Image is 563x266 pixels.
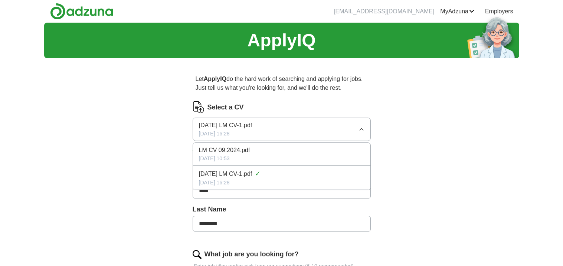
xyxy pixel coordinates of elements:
strong: ApplyIQ [204,76,226,82]
div: [DATE] 10:53 [199,155,364,162]
span: LM CV 09.2024.pdf [199,146,250,155]
a: Employers [485,7,513,16]
li: [EMAIL_ADDRESS][DOMAIN_NAME] [334,7,434,16]
label: Select a CV [207,102,244,112]
img: Adzuna logo [50,3,113,20]
a: MyAdzuna [440,7,474,16]
p: Let do the hard work of searching and applying for jobs. Just tell us what you're looking for, an... [193,72,371,95]
span: [DATE] LM CV-1.pdf [199,121,252,130]
span: [DATE] 16:28 [199,130,230,138]
div: [DATE] 16:28 [199,179,364,187]
img: CV Icon [193,101,204,113]
label: What job are you looking for? [204,249,299,259]
h1: ApplyIQ [247,27,315,54]
span: ✓ [255,169,261,179]
button: [DATE] LM CV-1.pdf[DATE] 16:28 [193,118,371,141]
img: search.png [193,250,202,259]
span: [DATE] LM CV-1.pdf [199,170,252,178]
label: Last Name [193,204,371,214]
